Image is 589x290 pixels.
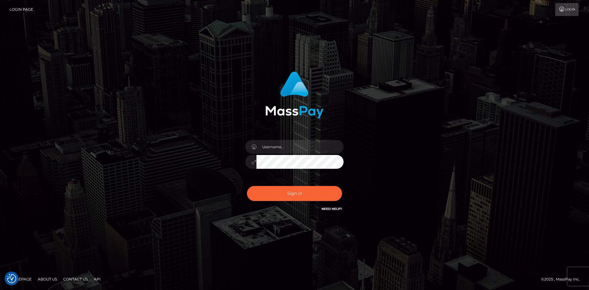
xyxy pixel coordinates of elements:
[7,274,16,283] img: Revisit consent button
[321,207,342,211] a: Need Help?
[7,274,34,284] a: Homepage
[91,274,103,284] a: API
[10,3,33,16] a: Login Page
[247,186,342,201] button: Sign in
[256,140,344,154] input: Username...
[555,3,579,16] a: Login
[7,274,16,283] button: Consent Preferences
[61,274,90,284] a: Contact Us
[265,72,324,118] img: MassPay Login
[35,274,60,284] a: About Us
[541,276,584,283] div: © 2025 , MassPay Inc.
